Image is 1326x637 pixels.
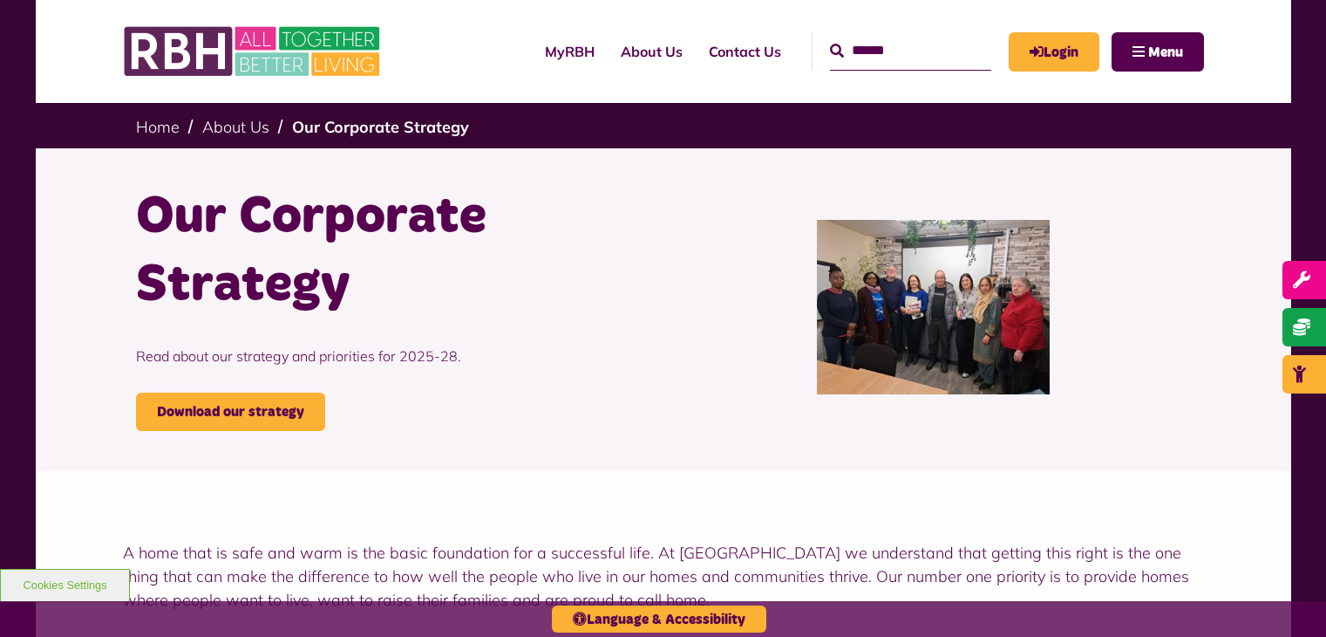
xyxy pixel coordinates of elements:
a: Our Corporate Strategy [292,117,469,137]
span: Menu [1148,45,1183,59]
a: MyRBH [1009,32,1099,72]
img: P15 Communities [817,220,1050,394]
a: Download our strategy [136,393,325,431]
iframe: Netcall Web Assistant for live chat [1248,558,1326,637]
a: MyRBH [532,28,608,75]
a: Contact Us [696,28,794,75]
h1: Our Corporate Strategy [136,183,650,319]
p: A home that is safe and warm is the basic foundation for a successful life. At [GEOGRAPHIC_DATA] ... [123,541,1204,612]
a: About Us [608,28,696,75]
button: Navigation [1112,32,1204,72]
img: RBH [123,17,384,86]
p: Read about our strategy and priorities for 2025-28. [136,319,650,393]
a: Home [136,117,180,137]
button: Language & Accessibility [552,606,766,633]
a: About Us [202,117,269,137]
